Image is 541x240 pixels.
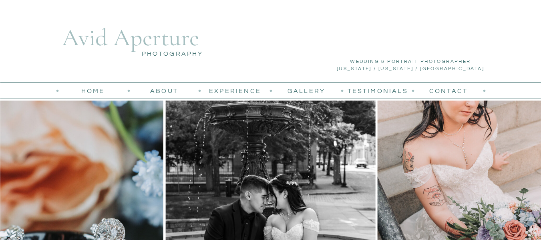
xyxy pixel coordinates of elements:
a: Experience [208,86,263,95]
div: Avid Aperture [30,23,231,53]
a: about [137,86,192,95]
a: contact [421,86,476,95]
a: Gallery [279,86,334,95]
h3: wedding & portrait photographer [US_STATE] / [US_STATE] / [GEOGRAPHIC_DATA] [330,58,491,76]
a: testimonials [348,86,402,95]
a: home [66,86,121,95]
div: Photography [142,49,202,57]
